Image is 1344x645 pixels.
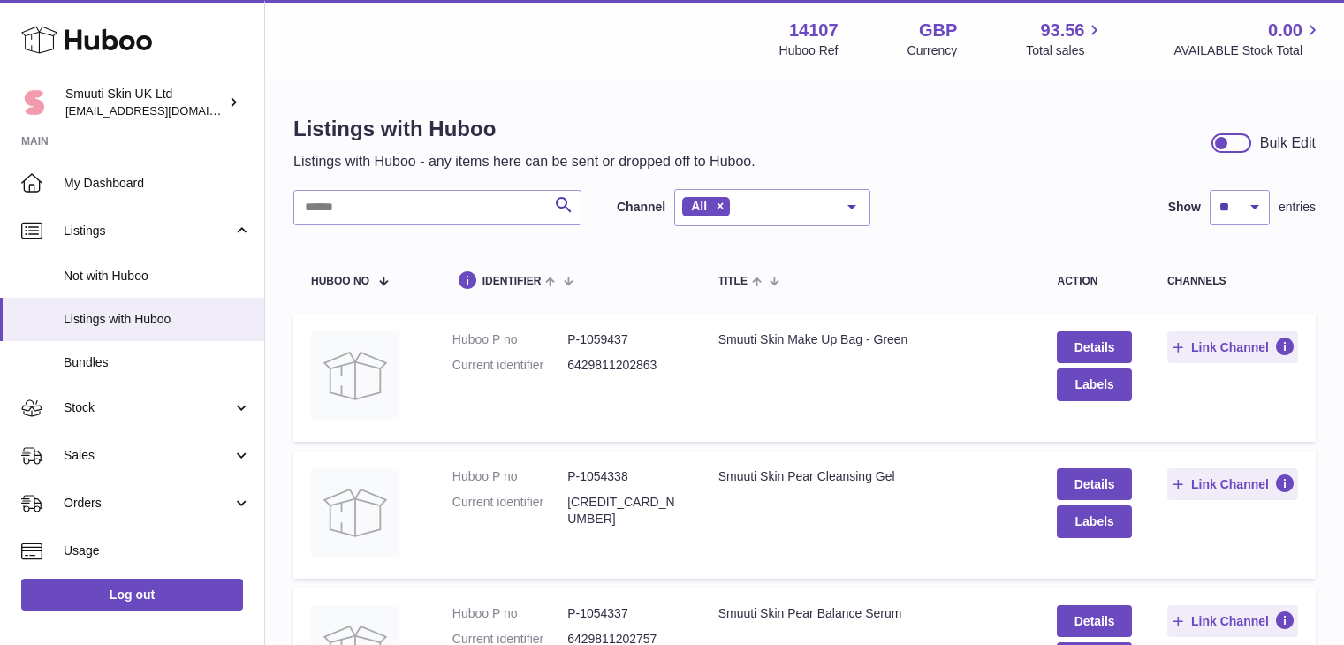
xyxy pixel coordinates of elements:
button: Labels [1057,368,1131,400]
span: AVAILABLE Stock Total [1173,42,1323,59]
span: Orders [64,495,232,512]
strong: GBP [919,19,957,42]
span: Listings [64,223,232,239]
a: 93.56 Total sales [1026,19,1105,59]
dt: Current identifier [452,494,567,527]
div: Smuuti Skin Make Up Bag - Green [718,331,1022,348]
div: Smuuti Skin UK Ltd [65,86,224,119]
button: Link Channel [1167,605,1298,637]
span: entries [1279,199,1316,216]
a: Details [1057,605,1131,637]
div: Bulk Edit [1260,133,1316,153]
span: Stock [64,399,232,416]
dd: P-1054338 [567,468,682,485]
span: All [691,199,707,213]
span: Link Channel [1191,613,1269,629]
div: channels [1167,276,1298,287]
label: Channel [617,199,665,216]
a: Details [1057,468,1131,500]
div: Huboo Ref [779,42,839,59]
dt: Huboo P no [452,331,567,348]
a: 0.00 AVAILABLE Stock Total [1173,19,1323,59]
span: Link Channel [1191,476,1269,492]
div: Currency [907,42,958,59]
img: Smuuti Skin Pear Cleansing Gel [311,468,399,557]
span: title [718,276,748,287]
span: 93.56 [1040,19,1084,42]
img: Paivi.korvela@gmail.com [21,89,48,116]
dt: Current identifier [452,357,567,374]
button: Link Channel [1167,468,1298,500]
p: Listings with Huboo - any items here can be sent or dropped off to Huboo. [293,152,756,171]
div: Smuuti Skin Pear Balance Serum [718,605,1022,622]
dt: Huboo P no [452,468,567,485]
div: Smuuti Skin Pear Cleansing Gel [718,468,1022,485]
span: Usage [64,543,251,559]
span: My Dashboard [64,175,251,192]
dt: Huboo P no [452,605,567,622]
span: Link Channel [1191,339,1269,355]
dd: [CREDIT_CARD_NUMBER] [567,494,682,527]
button: Labels [1057,505,1131,537]
dd: P-1059437 [567,331,682,348]
span: Listings with Huboo [64,311,251,328]
span: 0.00 [1268,19,1302,42]
span: Total sales [1026,42,1105,59]
a: Log out [21,579,243,611]
a: Details [1057,331,1131,363]
h1: Listings with Huboo [293,115,756,143]
span: Bundles [64,354,251,371]
label: Show [1168,199,1201,216]
span: Huboo no [311,276,369,287]
strong: 14107 [789,19,839,42]
button: Link Channel [1167,331,1298,363]
span: identifier [482,276,542,287]
div: action [1057,276,1131,287]
dd: P-1054337 [567,605,682,622]
span: Sales [64,447,232,464]
dd: 6429811202863 [567,357,682,374]
span: Not with Huboo [64,268,251,285]
span: [EMAIL_ADDRESS][DOMAIN_NAME] [65,103,260,118]
img: Smuuti Skin Make Up Bag - Green [311,331,399,420]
